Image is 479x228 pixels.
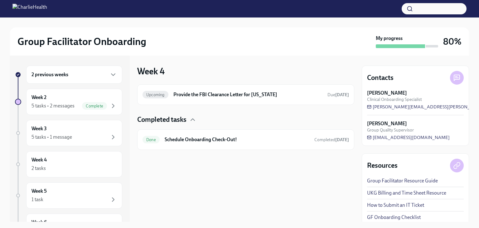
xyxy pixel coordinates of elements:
[15,89,122,115] a: Week 25 tasks • 2 messagesComplete
[82,104,107,108] span: Complete
[367,120,407,127] strong: [PERSON_NAME]
[17,35,146,48] h2: Group Facilitator Onboarding
[367,97,422,102] span: Clinical Onboarding Specialist
[31,134,72,141] div: 5 tasks • 1 message
[367,73,394,82] h4: Contacts
[31,219,47,226] h6: Week 6
[376,35,403,42] strong: My progress
[143,135,349,145] a: DoneSchedule Onboarding Check-Out!Completed[DATE]
[367,161,398,170] h4: Resources
[335,137,349,142] strong: [DATE]
[31,125,47,132] h6: Week 3
[143,137,160,142] span: Done
[15,182,122,209] a: Week 51 task
[367,202,424,209] a: How to Submit an IT Ticket
[31,165,46,172] div: 2 tasks
[31,156,47,163] h6: Week 4
[137,115,186,124] h4: Completed tasks
[367,134,450,141] a: [EMAIL_ADDRESS][DOMAIN_NAME]
[137,115,354,124] div: Completed tasks
[31,102,75,109] div: 5 tasks • 2 messages
[15,120,122,146] a: Week 35 tasks • 1 message
[443,36,462,47] h3: 80%
[367,190,446,196] a: UKG Billing and Time Sheet Resource
[327,92,349,97] span: Due
[31,196,43,203] div: 1 task
[367,177,438,184] a: Group Facilitator Resource Guide
[143,90,349,100] a: UpcomingProvide the FBI Clearance Letter for [US_STATE]Due[DATE]
[31,94,46,101] h6: Week 2
[173,91,322,98] h6: Provide the FBI Clearance Letter for [US_STATE]
[367,214,421,221] a: GF Onboarding Checklist
[15,151,122,177] a: Week 42 tasks
[12,4,47,14] img: CharlieHealth
[327,92,349,98] span: October 21st, 2025 10:00
[367,90,407,97] strong: [PERSON_NAME]
[31,71,68,78] h6: 2 previous weeks
[367,127,414,133] span: Group Quality Supervisor
[165,136,309,143] h6: Schedule Onboarding Check-Out!
[137,66,165,77] h3: Week 4
[314,137,349,143] span: September 24th, 2025 17:41
[26,66,122,84] div: 2 previous weeks
[314,137,349,142] span: Completed
[335,92,349,97] strong: [DATE]
[31,188,47,195] h6: Week 5
[143,92,168,97] span: Upcoming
